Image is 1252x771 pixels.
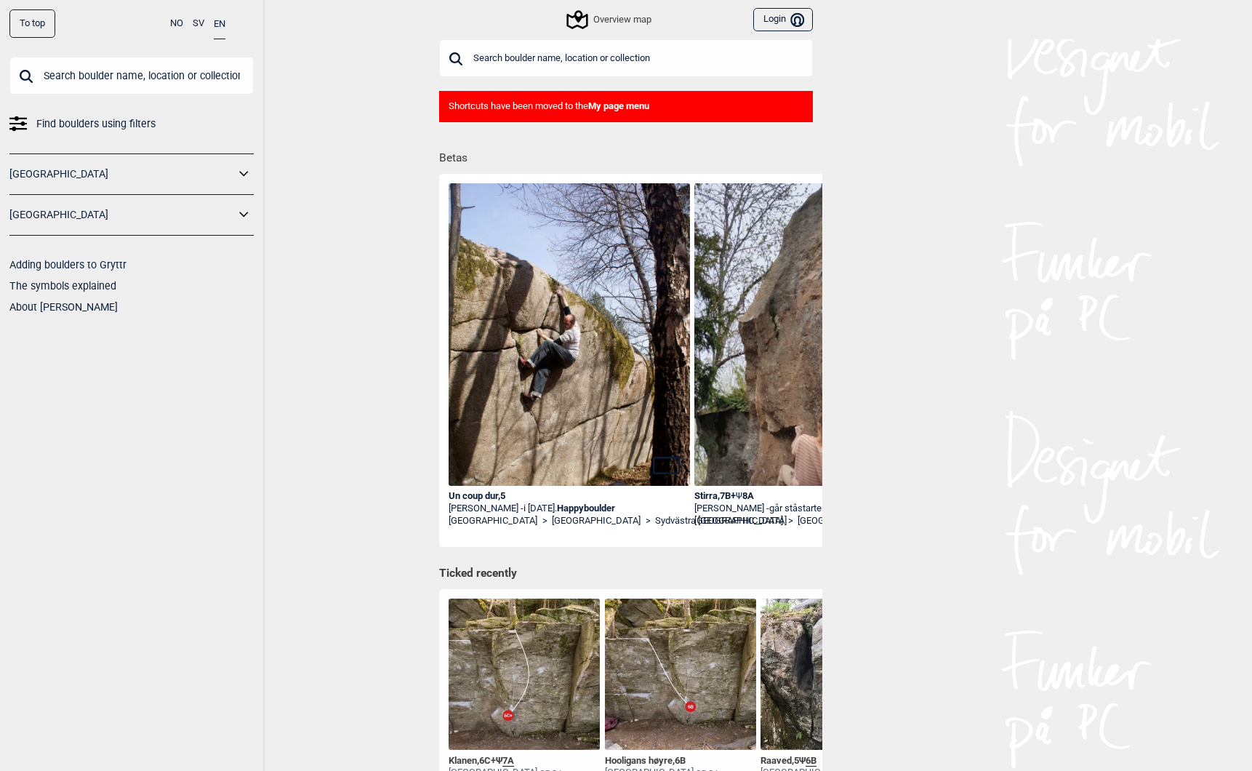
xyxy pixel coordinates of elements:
input: Search boulder name, location or collection [439,39,813,77]
span: 6C+ [479,755,496,766]
div: Stirra , 7B+ 8A [694,490,936,503]
h1: Betas [439,141,822,167]
div: Overview map [569,11,651,28]
a: [GEOGRAPHIC_DATA] [9,204,235,225]
span: > [788,515,793,527]
span: Find boulders using filters [36,113,156,135]
a: Sydvästra [GEOGRAPHIC_DATA] [655,515,787,527]
a: [GEOGRAPHIC_DATA] [9,164,235,185]
img: Klanen [449,599,600,750]
img: Hooligans hoyre 210514 [605,599,756,750]
span: Ψ [736,490,742,501]
span: 6B [806,755,816,767]
div: [PERSON_NAME] - [449,503,690,515]
a: [GEOGRAPHIC_DATA] [694,515,783,527]
button: SV [193,9,204,38]
span: 5 [794,755,799,766]
a: Adding boulders to Gryttr [9,259,127,271]
h1: Ticked recently [439,566,813,582]
a: [GEOGRAPHIC_DATA] [798,515,886,527]
span: 6B [675,755,686,766]
div: Shortcuts have been moved to the [439,91,813,122]
span: > [646,515,651,527]
img: Rasmus pa Stirra [694,183,936,610]
a: [GEOGRAPHIC_DATA] [552,515,641,527]
b: My page menu [588,100,649,111]
span: 7A [502,755,514,767]
a: Happyboulder [557,503,615,514]
img: Jocke pa Un Coup Dur [449,183,690,543]
a: The symbols explained [9,280,116,292]
img: Raaved SS E 190520 [761,599,912,750]
p: i [DATE]. [523,503,615,514]
div: Klanen , Ψ [449,755,600,767]
div: Un coup dur , 5 [449,490,690,503]
a: Find boulders using filters [9,113,254,135]
span: > [542,515,547,527]
div: To top [9,9,55,38]
a: [GEOGRAPHIC_DATA] [449,515,537,527]
a: About [PERSON_NAME] [9,301,118,313]
button: NO [170,9,183,38]
div: Hooligans høyre , [605,755,756,767]
div: [PERSON_NAME] - [694,503,936,515]
button: Login [753,8,813,32]
span: går ståstarten i maj 2024. [769,503,873,514]
button: EN [214,9,225,39]
input: Search boulder name, location or collection [9,57,254,95]
div: Raaved , Ψ [761,755,912,767]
